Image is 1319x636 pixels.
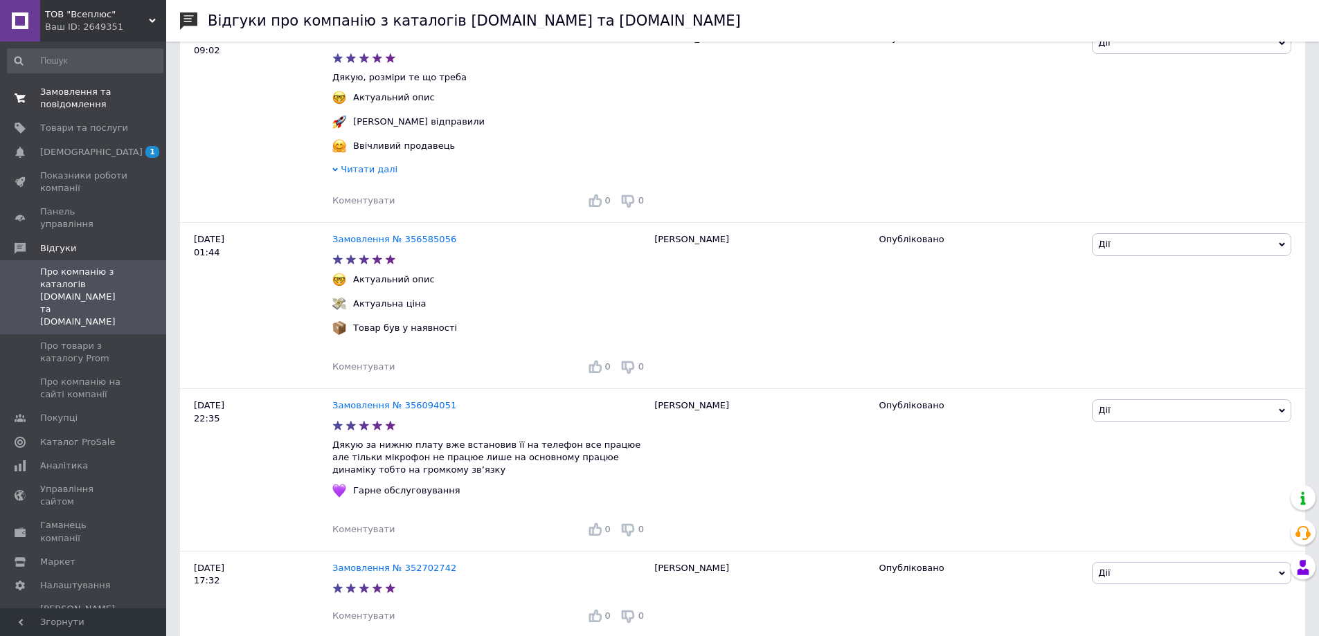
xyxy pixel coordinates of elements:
div: [DATE] 22:35 [180,389,332,552]
span: [DEMOGRAPHIC_DATA] [40,146,143,158]
img: :hugging_face: [332,139,346,153]
div: Читати далі [332,163,647,179]
span: Покупці [40,412,78,424]
input: Пошук [7,48,163,73]
div: Актуальна ціна [350,298,429,310]
span: ТОВ "Всеплюс" [45,8,149,21]
span: Управління сайтом [40,483,128,508]
span: Коментувати [332,524,395,534]
span: Маркет [40,556,75,568]
span: 0 [638,524,644,534]
div: [PERSON_NAME] [647,389,872,552]
div: Коментувати [332,610,395,622]
span: Панель управління [40,206,128,230]
img: :rocket: [332,115,346,129]
div: Товар був у наявності [350,322,460,334]
div: Опубліковано [879,233,1082,246]
span: 0 [605,524,611,534]
span: Аналітика [40,460,88,472]
span: Дії [1098,567,1110,578]
div: Опубліковано [879,562,1082,574]
a: Замовлення № 356094051 [332,400,456,410]
p: Дякую, розміри те що треба [332,71,647,84]
span: Налаштування [40,579,111,592]
div: [PERSON_NAME] [647,21,872,223]
span: Коментувати [332,610,395,621]
div: Коментувати [332,523,395,536]
div: Коментувати [332,194,395,207]
span: 1 [145,146,159,158]
span: 0 [638,195,644,206]
a: Замовлення № 352702742 [332,563,456,573]
div: Ваш ID: 2649351 [45,21,166,33]
span: 0 [605,361,611,372]
img: :package: [332,321,346,335]
a: Замовлення № 356585056 [332,234,456,244]
span: Коментувати [332,195,395,206]
img: :nerd_face: [332,91,346,105]
h1: Відгуки про компанію з каталогів [DOMAIN_NAME] та [DOMAIN_NAME] [208,12,741,29]
img: :money_with_wings: [332,297,346,311]
span: 0 [605,610,611,621]
span: Відгуки [40,242,76,255]
span: 0 [605,195,611,206]
p: Дякую за нижню плату вже встановив її на телефон все працюе але тільки мікрофон не працюе лише на... [332,439,647,477]
span: Про компанію на сайті компанії [40,376,128,401]
div: [PERSON_NAME] [647,223,872,389]
span: Коментувати [332,361,395,372]
div: Ввічливий продавець [350,140,458,152]
span: Дії [1098,37,1110,48]
div: Гарне обслуговування [350,484,463,497]
div: Актуальний опис [350,91,438,104]
span: Дії [1098,239,1110,249]
div: Опубліковано [879,399,1082,412]
span: Замовлення та повідомлення [40,86,128,111]
span: Дії [1098,405,1110,415]
span: Про компанію з каталогів [DOMAIN_NAME] та [DOMAIN_NAME] [40,266,128,329]
div: Коментувати [332,361,395,373]
div: [DATE] 09:02 [180,21,332,223]
div: [PERSON_NAME] відправили [350,116,488,128]
div: Актуальний опис [350,273,438,286]
span: Гаманець компанії [40,519,128,544]
span: 0 [638,610,644,621]
div: [DATE] 01:44 [180,223,332,389]
span: Про товари з каталогу Prom [40,340,128,365]
span: Каталог ProSale [40,436,115,448]
span: Читати далі [341,164,397,174]
span: Товари та послуги [40,122,128,134]
img: :nerd_face: [332,273,346,287]
span: 0 [638,361,644,372]
span: Показники роботи компанії [40,170,128,194]
img: :purple_heart: [332,484,346,498]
